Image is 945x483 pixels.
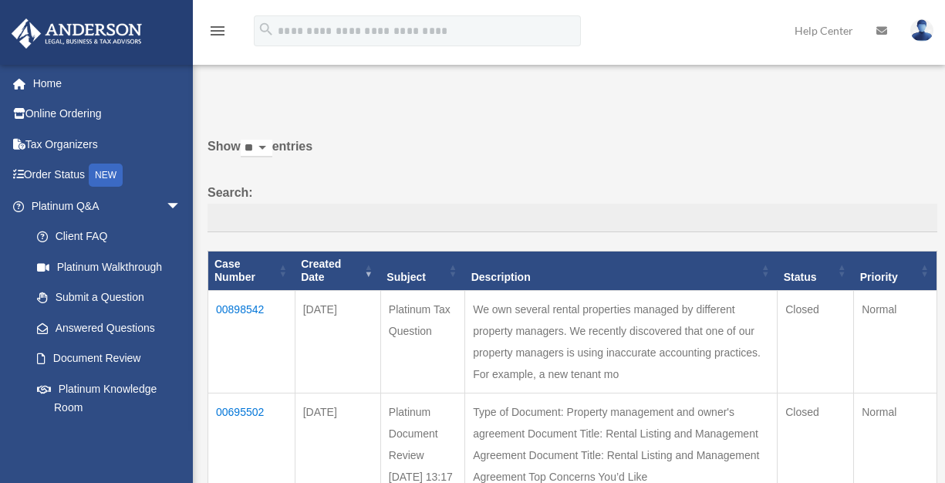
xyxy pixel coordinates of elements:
img: User Pic [910,19,933,42]
a: Answered Questions [22,312,189,343]
a: Home [11,68,204,99]
td: We own several rental properties managed by different property managers. We recently discovered t... [465,290,778,393]
td: 00898542 [208,290,295,393]
a: Order StatusNEW [11,160,204,191]
a: Platinum Q&Aarrow_drop_down [11,191,197,221]
td: Platinum Tax Question [380,290,464,393]
a: Client FAQ [22,221,197,252]
a: Tax Organizers [11,129,204,160]
a: Document Review [22,343,197,374]
th: Case Number: activate to sort column ascending [208,252,295,291]
a: Online Ordering [11,99,204,130]
span: arrow_drop_down [166,191,197,222]
a: Platinum Walkthrough [22,252,197,282]
a: Tax & Bookkeeping Packages [22,423,197,472]
th: Created Date: activate to sort column ascending [295,252,380,291]
label: Search: [208,182,937,233]
input: Search: [208,204,937,233]
label: Show entries [208,136,937,173]
div: NEW [89,164,123,187]
i: menu [208,22,227,40]
a: Submit a Question [22,282,197,313]
th: Subject: activate to sort column ascending [380,252,464,291]
td: Normal [854,290,937,393]
td: [DATE] [295,290,380,393]
a: menu [208,27,227,40]
select: Showentries [241,140,272,157]
img: Anderson Advisors Platinum Portal [7,19,147,49]
th: Description: activate to sort column ascending [465,252,778,291]
a: Platinum Knowledge Room [22,373,197,423]
th: Status: activate to sort column ascending [778,252,854,291]
th: Priority: activate to sort column ascending [854,252,937,291]
i: search [258,21,275,38]
td: Closed [778,290,854,393]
